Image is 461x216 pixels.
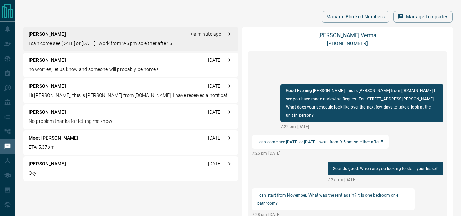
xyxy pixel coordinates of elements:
[208,134,222,142] p: [DATE]
[252,150,389,156] p: 7:26 pm [DATE]
[29,83,66,90] p: [PERSON_NAME]
[29,92,233,99] p: Hi [PERSON_NAME], this is [PERSON_NAME] from [DOMAIN_NAME]. I have received a notification that y...
[328,177,443,183] p: 7:27 pm [DATE]
[280,124,443,130] p: 7:22 pm [DATE]
[208,109,222,116] p: [DATE]
[29,109,66,116] p: [PERSON_NAME]
[208,83,222,90] p: [DATE]
[29,134,78,142] p: Meet [PERSON_NAME]
[322,11,389,23] button: Manage Blocked Numbers
[29,66,233,73] p: no worries, let us know and someone will probably be home!!
[29,144,233,151] p: ETA 5.37pm
[29,118,233,125] p: No problem thanks for letting me know
[29,160,66,168] p: [PERSON_NAME]
[393,11,453,23] button: Manage Templates
[257,138,384,146] p: I can come see [DATE] or [DATE] I work from 9-5 pm so either after 5
[333,164,438,173] p: Sounds good. When are you looking to start your lease?
[29,57,66,64] p: [PERSON_NAME]
[257,191,409,207] p: I can start from November. What was the rent again? It is one bedroom one bathroom?
[190,31,222,38] p: < a minute ago
[286,87,438,119] p: Good Evening [PERSON_NAME], this is [PERSON_NAME] from [DOMAIN_NAME] I see you have made a Viewin...
[208,160,222,168] p: [DATE]
[318,32,376,39] a: [PERSON_NAME] Verma
[208,57,222,64] p: [DATE]
[29,40,233,47] p: I can come see [DATE] or [DATE] I work from 9-5 pm so either after 5
[29,170,233,177] p: Oky
[29,31,66,38] p: [PERSON_NAME]
[327,40,368,47] p: [PHONE_NUMBER]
